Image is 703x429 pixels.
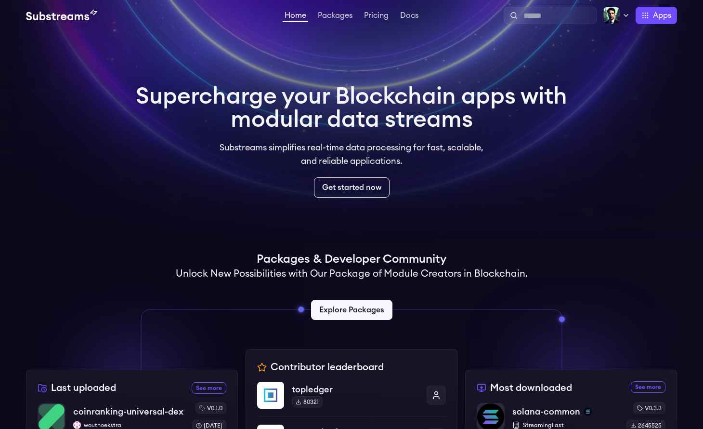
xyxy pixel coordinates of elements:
p: wouthoekstra [73,421,184,429]
a: Pricing [362,12,391,21]
a: Packages [316,12,354,21]
a: topledgertopledger80321 [257,382,446,416]
a: Home [283,12,308,22]
a: Get started now [314,177,390,198]
a: Docs [398,12,420,21]
div: 80321 [292,396,323,408]
img: Profile [603,7,620,24]
p: topledger [292,383,419,396]
span: Apps [653,10,671,21]
a: See more recently uploaded packages [192,382,226,394]
h1: Packages & Developer Community [257,252,446,267]
h1: Supercharge your Blockchain apps with modular data streams [136,85,567,131]
p: solana-common [512,405,580,418]
a: Explore Packages [311,300,392,320]
div: v0.1.0 [195,402,226,414]
img: topledger [257,382,284,409]
p: coinranking-universal-dex [73,405,183,418]
img: solana [584,408,592,416]
img: wouthoekstra [73,421,81,429]
p: StreamingFast [512,421,619,429]
h2: Unlock New Possibilities with Our Package of Module Creators in Blockchain. [176,267,528,281]
p: Substreams simplifies real-time data processing for fast, scalable, and reliable applications. [213,141,490,168]
a: See more most downloaded packages [631,381,665,393]
img: Substream's logo [26,10,97,21]
div: v0.3.3 [633,402,665,414]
